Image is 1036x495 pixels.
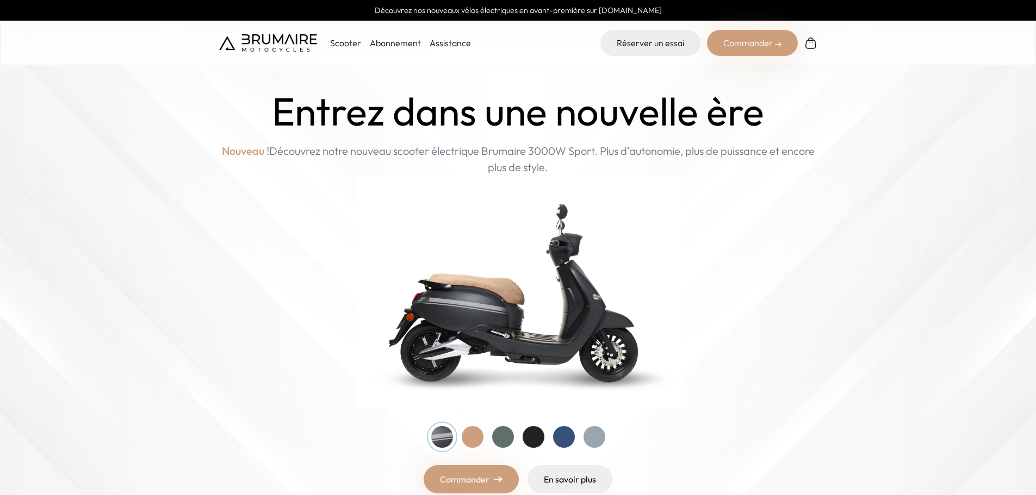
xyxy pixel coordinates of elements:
img: right-arrow.png [494,476,503,483]
p: Découvrez notre nouveau scooter électrique Brumaire 3000W Sport. Plus d'autonomie, plus de puissa... [219,143,817,176]
a: Assistance [430,37,471,48]
a: Abonnement [370,37,421,48]
img: right-arrow-2.png [775,41,781,48]
a: Commander [424,465,519,493]
p: Scooter [330,36,361,49]
span: Nouveau ! [222,143,269,159]
div: Commander [707,30,798,56]
a: Réserver un essai [600,30,700,56]
img: Brumaire Motocycles [219,34,317,52]
h1: Entrez dans une nouvelle ère [272,89,764,134]
a: En savoir plus [528,465,612,493]
img: Panier [804,36,817,49]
